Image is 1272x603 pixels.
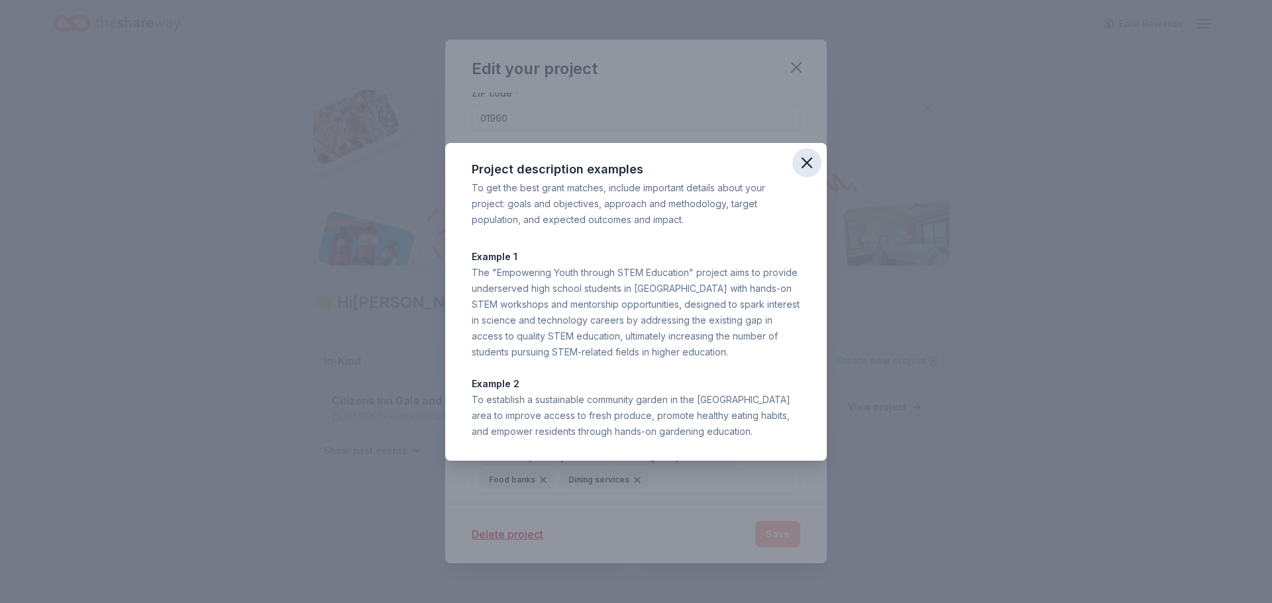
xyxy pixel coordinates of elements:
[472,180,800,228] div: To get the best grant matches, include important details about your project: goals and objectives...
[472,376,800,392] p: Example 2
[472,249,800,265] p: Example 1
[472,265,800,360] div: The "Empowering Youth through STEM Education" project aims to provide underserved high school stu...
[472,392,800,440] div: To establish a sustainable community garden in the [GEOGRAPHIC_DATA] area to improve access to fr...
[472,159,800,180] div: Project description examples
